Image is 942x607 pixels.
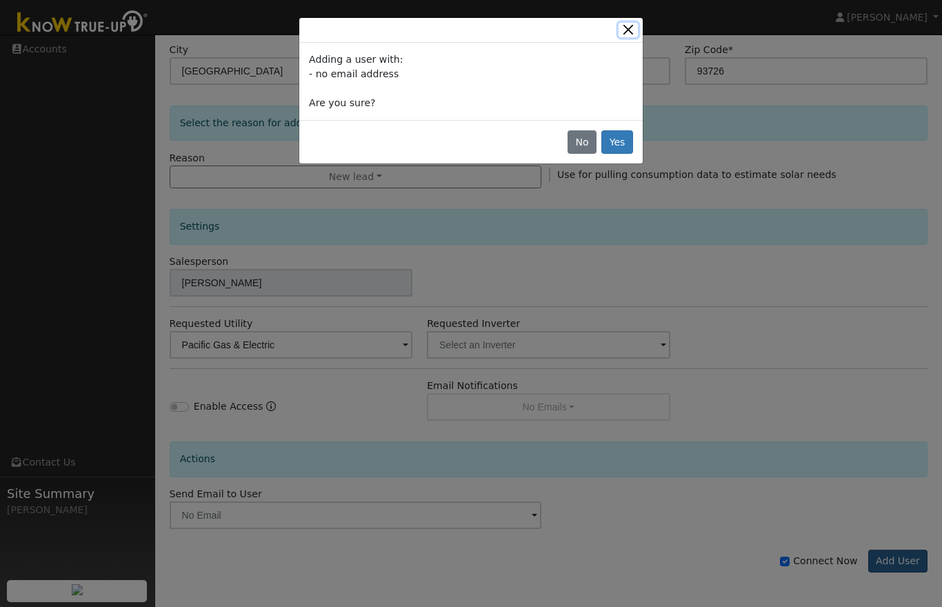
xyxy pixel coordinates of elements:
span: - no email address [309,68,399,79]
span: Are you sure? [309,97,375,108]
span: Adding a user with: [309,54,403,65]
button: Close [619,23,638,37]
button: No [568,130,597,154]
button: Yes [601,130,633,154]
